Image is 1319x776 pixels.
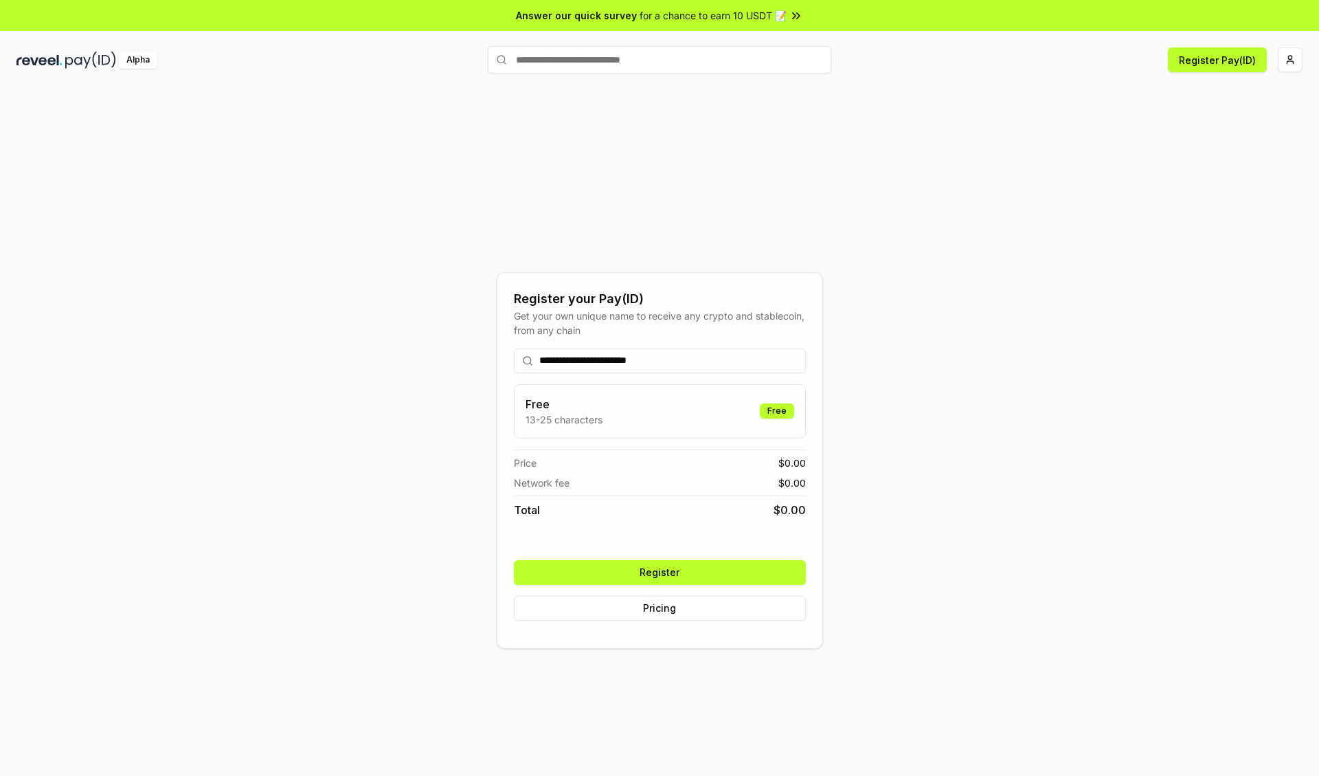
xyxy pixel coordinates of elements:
[1168,47,1267,72] button: Register Pay(ID)
[514,289,806,309] div: Register your Pay(ID)
[778,476,806,490] span: $ 0.00
[526,412,602,427] p: 13-25 characters
[774,502,806,518] span: $ 0.00
[526,396,602,412] h3: Free
[514,456,537,470] span: Price
[516,8,637,23] span: Answer our quick survey
[640,8,787,23] span: for a chance to earn 10 USDT 📝
[514,476,570,490] span: Network fee
[514,502,540,518] span: Total
[119,52,157,69] div: Alpha
[778,456,806,470] span: $ 0.00
[514,596,806,621] button: Pricing
[760,403,794,419] div: Free
[65,52,116,69] img: pay_id
[16,52,63,69] img: reveel_dark
[514,309,806,337] div: Get your own unique name to receive any crypto and stablecoin, from any chain
[514,560,806,585] button: Register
